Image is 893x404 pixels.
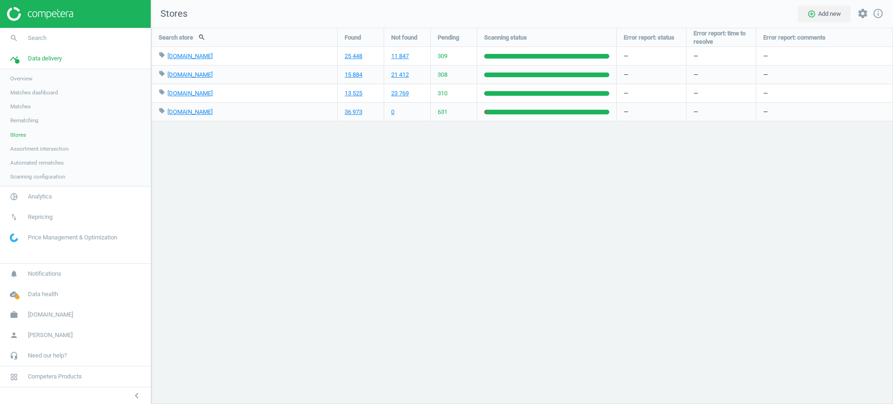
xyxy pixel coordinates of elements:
[617,47,686,65] div: —
[10,103,31,110] span: Matches
[152,28,337,46] div: Search store
[159,70,165,77] i: local_offer
[438,52,447,60] span: 309
[693,89,698,98] span: —
[167,53,213,60] a: [DOMAIN_NAME]
[159,107,165,114] i: local_offer
[624,33,674,42] span: Error report: status
[798,6,851,22] button: add_circle_outlineAdd new
[438,89,447,98] span: 310
[391,71,409,79] a: 21 412
[10,117,39,124] span: Rematching
[391,89,409,98] a: 23 769
[28,54,62,63] span: Data delivery
[617,103,686,121] div: —
[28,213,53,221] span: Repricing
[167,71,213,78] a: [DOMAIN_NAME]
[438,108,447,116] span: 631
[807,10,816,18] i: add_circle_outline
[391,52,409,60] a: 11 847
[345,52,362,60] a: 25 448
[10,145,68,152] span: Assortment intersection
[10,173,65,180] span: Scanning configuration
[10,159,64,166] span: Automated rematches
[28,351,67,360] span: Need our help?
[28,311,73,319] span: [DOMAIN_NAME]
[756,47,893,65] div: —
[391,33,417,42] span: Not found
[345,33,361,42] span: Found
[28,290,58,298] span: Data health
[438,71,447,79] span: 308
[756,84,893,102] div: —
[10,89,58,96] span: Matches dashboard
[159,52,165,58] i: local_offer
[5,50,23,67] i: timeline
[10,233,18,242] img: wGWNvw8QSZomAAAAABJRU5ErkJggg==
[484,33,527,42] span: Scanning status
[151,7,187,20] span: Stores
[693,52,698,60] span: —
[873,8,884,19] i: info_outline
[5,285,23,303] i: cloud_done
[28,372,82,381] span: Competera Products
[853,4,873,24] button: settings
[5,29,23,47] i: search
[391,108,394,116] a: 0
[10,131,26,139] span: Stores
[345,108,362,116] a: 36 973
[873,8,884,20] a: info_outline
[857,8,868,19] i: settings
[5,265,23,283] i: notifications
[167,108,213,115] a: [DOMAIN_NAME]
[763,33,826,42] span: Error report: comments
[345,89,362,98] a: 13 525
[28,34,47,42] span: Search
[28,233,117,242] span: Price Management & Optimization
[7,7,73,21] img: ajHJNr6hYgQAAAAASUVORK5CYII=
[617,66,686,84] div: —
[693,29,749,46] span: Error report: time to resolve
[28,270,61,278] span: Notifications
[5,306,23,324] i: work
[5,208,23,226] i: swap_vert
[345,71,362,79] a: 15 884
[193,29,211,45] button: search
[693,108,698,116] span: —
[617,84,686,102] div: —
[159,89,165,95] i: local_offer
[756,103,893,121] div: —
[131,390,142,401] i: chevron_left
[5,326,23,344] i: person
[756,66,893,84] div: —
[167,90,213,97] a: [DOMAIN_NAME]
[28,331,73,339] span: [PERSON_NAME]
[5,188,23,205] i: pie_chart_outlined
[10,75,33,82] span: Overview
[28,192,52,201] span: Analytics
[5,347,23,364] i: headset_mic
[125,390,148,402] button: chevron_left
[693,71,698,79] span: —
[438,33,459,42] span: Pending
